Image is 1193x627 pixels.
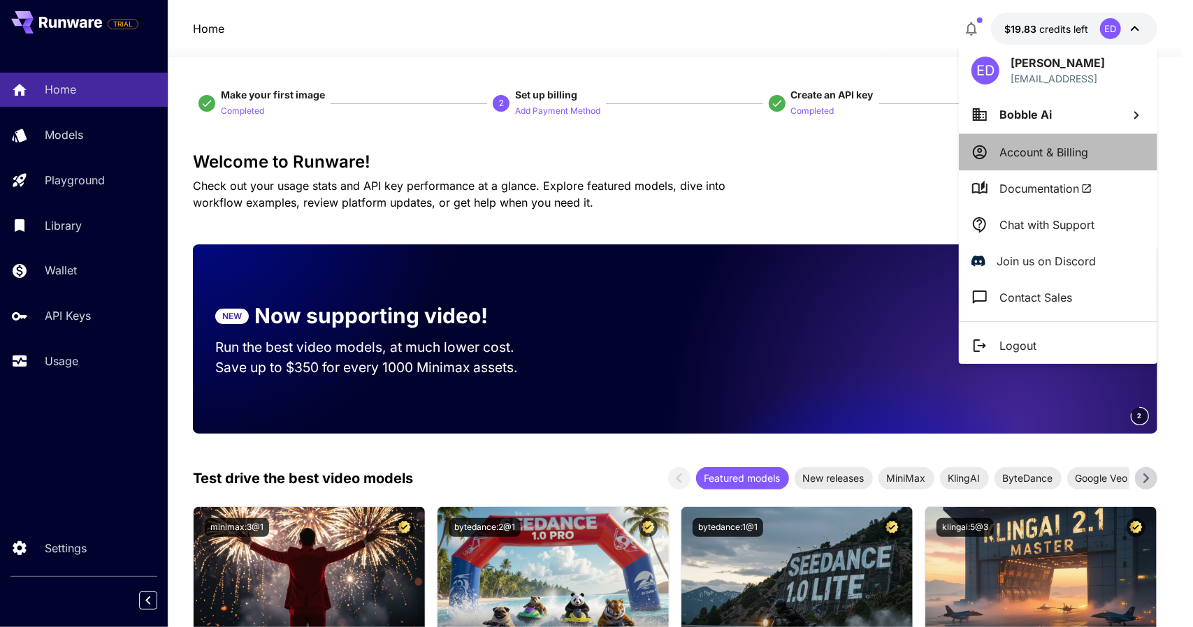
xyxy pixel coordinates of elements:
[999,337,1036,354] p: Logout
[999,180,1092,197] span: Documentation
[997,253,1096,270] p: Join us on Discord
[999,108,1052,121] span: Bobble Ai
[1011,54,1105,71] p: [PERSON_NAME]
[999,144,1088,161] p: Account & Billing
[1011,71,1105,86] div: ekaagra.dubey@bobble.ai
[1011,71,1105,86] p: [EMAIL_ADDRESS]
[971,57,999,84] div: ED
[959,96,1157,133] button: Bobble Ai
[999,216,1094,233] p: Chat with Support
[999,289,1072,306] p: Contact Sales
